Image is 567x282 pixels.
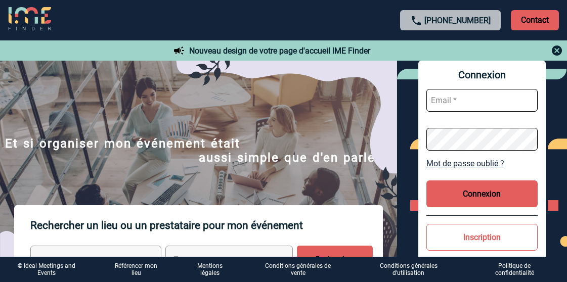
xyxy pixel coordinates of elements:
[426,69,538,81] span: Connexion
[478,262,551,276] p: Politique de confidentialité
[470,262,567,277] a: Politique de confidentialité
[363,262,454,276] p: Conditions générales d'utilisation
[426,180,538,207] button: Connexion
[426,159,538,168] a: Mot de passe oublié ?
[257,262,339,276] p: Conditions générales de vente
[424,16,491,25] a: [PHONE_NUMBER]
[30,205,373,246] p: Rechercher un lieu ou un prestataire pour mon événement
[187,262,233,276] p: Mentions légales
[249,262,355,277] a: Conditions générales de vente
[511,10,559,30] p: Contact
[179,262,249,277] a: Mentions légales
[426,224,538,251] button: Inscription
[355,262,470,277] a: Conditions générales d'utilisation
[109,262,163,276] a: Référencer mon lieu
[297,246,373,274] input: Rechercher
[8,262,85,276] div: © Ideal Meetings and Events
[426,89,538,112] input: Email *
[410,15,422,27] img: call-24-px.png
